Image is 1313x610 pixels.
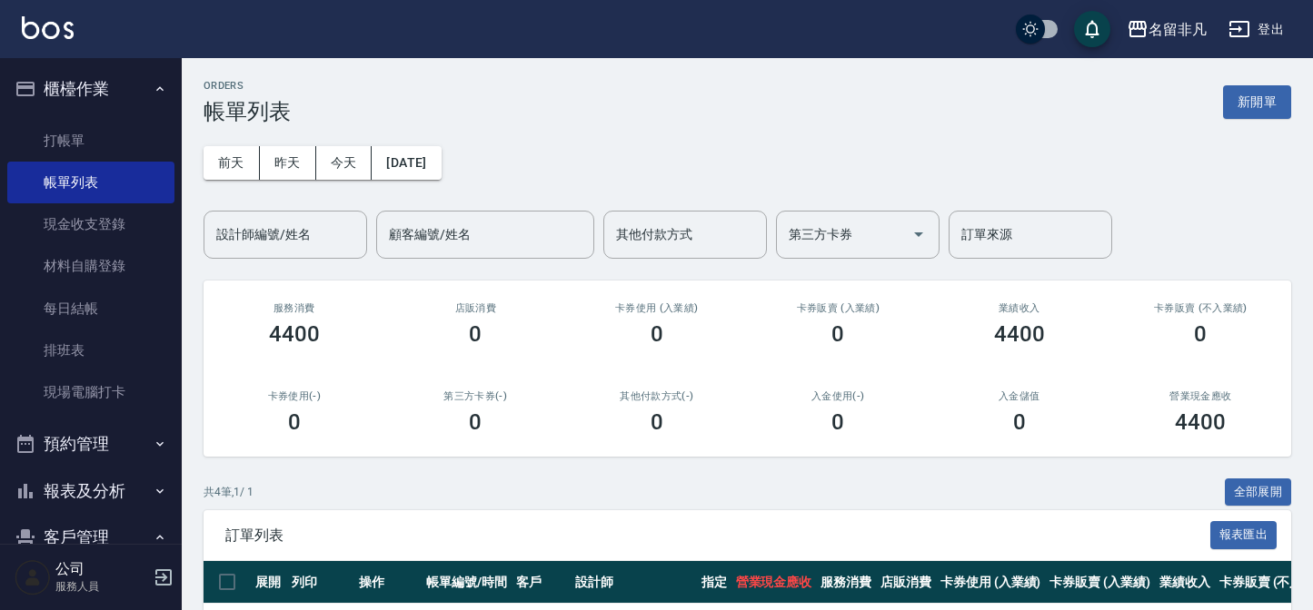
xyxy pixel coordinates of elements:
[651,321,663,347] h3: 0
[7,467,174,515] button: 報表及分析
[260,146,316,180] button: 昨天
[1132,302,1270,314] h2: 卡券販賣 (不入業績)
[354,561,422,604] th: 操作
[588,302,726,314] h2: 卡券使用 (入業績)
[831,321,844,347] h3: 0
[422,561,512,604] th: 帳單編號/時間
[994,321,1045,347] h3: 4400
[469,321,482,347] h3: 0
[876,561,936,604] th: 店販消費
[950,302,1089,314] h2: 業績收入
[469,409,482,435] h3: 0
[1149,18,1207,41] div: 名留非凡
[1210,521,1278,549] button: 報表匯出
[204,484,254,500] p: 共 4 筆, 1 / 1
[288,409,301,435] h3: 0
[316,146,373,180] button: 今天
[7,371,174,413] a: 現場電腦打卡
[816,561,876,604] th: 服務消費
[1013,409,1026,435] h3: 0
[1221,13,1291,46] button: 登出
[770,302,908,314] h2: 卡券販賣 (入業績)
[407,302,545,314] h2: 店販消費
[7,120,174,162] a: 打帳單
[651,409,663,435] h3: 0
[287,561,354,604] th: 列印
[1194,321,1207,347] h3: 0
[55,578,148,595] p: 服務人員
[269,321,320,347] h3: 4400
[7,514,174,561] button: 客戶管理
[1132,390,1270,402] h2: 營業現金應收
[936,561,1046,604] th: 卡券使用 (入業績)
[225,302,363,314] h3: 服務消費
[697,561,731,604] th: 指定
[770,390,908,402] h2: 入金使用(-)
[1074,11,1110,47] button: save
[407,390,545,402] h2: 第三方卡券(-)
[7,288,174,330] a: 每日結帳
[1175,409,1226,435] h3: 4400
[7,65,174,113] button: 櫃檯作業
[1223,93,1291,110] a: 新開單
[1223,85,1291,119] button: 新開單
[1119,11,1214,48] button: 名留非凡
[512,561,572,604] th: 客戶
[7,330,174,371] a: 排班表
[15,559,51,595] img: Person
[731,561,817,604] th: 營業現金應收
[225,390,363,402] h2: 卡券使用(-)
[7,203,174,245] a: 現金收支登錄
[1045,561,1155,604] th: 卡券販賣 (入業績)
[1225,478,1292,507] button: 全部展開
[204,146,260,180] button: 前天
[204,99,291,124] h3: 帳單列表
[1155,561,1215,604] th: 業績收入
[588,390,726,402] h2: 其他付款方式(-)
[904,220,933,249] button: Open
[372,146,441,180] button: [DATE]
[55,560,148,578] h5: 公司
[22,16,74,39] img: Logo
[831,409,844,435] h3: 0
[571,561,696,604] th: 設計師
[7,420,174,467] button: 預約管理
[7,245,174,287] a: 材料自購登錄
[251,561,287,604] th: 展開
[950,390,1089,402] h2: 入金儲值
[7,162,174,203] a: 帳單列表
[1210,526,1278,543] a: 報表匯出
[225,526,1210,545] span: 訂單列表
[204,80,291,92] h2: ORDERS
